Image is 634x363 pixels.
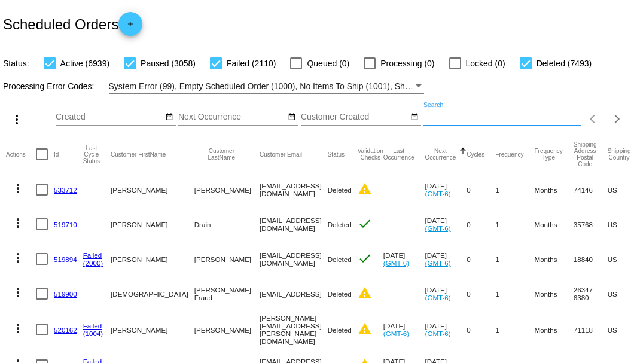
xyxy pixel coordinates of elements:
[383,311,425,348] mat-cell: [DATE]
[260,172,328,207] mat-cell: [EMAIL_ADDRESS][DOMAIN_NAME]
[3,59,29,68] span: Status:
[54,255,77,263] a: 519894
[11,321,25,335] mat-icon: more_vert
[328,326,352,334] span: Deleted
[383,259,409,267] a: (GMT-6)
[3,12,142,36] h2: Scheduled Orders
[495,151,523,158] button: Change sorting for Frequency
[83,259,103,267] a: (2000)
[141,56,196,71] span: Paused (3058)
[194,276,260,311] mat-cell: [PERSON_NAME]- Fraud
[425,259,451,267] a: (GMT-6)
[194,242,260,276] mat-cell: [PERSON_NAME]
[178,112,286,122] input: Next Occurrence
[11,181,25,196] mat-icon: more_vert
[574,311,608,348] mat-cell: 71118
[83,330,103,337] a: (1004)
[54,151,59,158] button: Change sorting for Id
[425,148,456,161] button: Change sorting for NextOccurrenceUtc
[111,207,194,242] mat-cell: [PERSON_NAME]
[227,56,276,71] span: Failed (2110)
[467,172,495,207] mat-cell: 0
[358,322,372,336] mat-icon: warning
[495,207,534,242] mat-cell: 1
[425,242,467,276] mat-cell: [DATE]
[260,311,328,348] mat-cell: [PERSON_NAME][EMAIL_ADDRESS][PERSON_NAME][DOMAIN_NAME]
[328,186,352,194] span: Deleted
[111,172,194,207] mat-cell: [PERSON_NAME]
[54,221,77,228] a: 519710
[608,148,631,161] button: Change sorting for ShippingCountry
[54,326,77,334] a: 520162
[83,251,102,259] a: Failed
[383,148,414,161] button: Change sorting for LastOccurrenceUtc
[194,311,260,348] mat-cell: [PERSON_NAME]
[425,311,467,348] mat-cell: [DATE]
[574,141,597,167] button: Change sorting for ShippingPostcode
[380,56,434,71] span: Processing (0)
[109,79,425,94] mat-select: Filter by Processing Error Codes
[260,207,328,242] mat-cell: [EMAIL_ADDRESS][DOMAIN_NAME]
[56,112,163,122] input: Created
[358,216,372,231] mat-icon: check
[83,145,100,164] button: Change sorting for LastProcessingCycleId
[495,311,534,348] mat-cell: 1
[54,186,77,194] a: 533712
[425,207,467,242] mat-cell: [DATE]
[358,182,372,196] mat-icon: warning
[328,221,352,228] span: Deleted
[466,56,505,71] span: Locked (0)
[358,136,383,172] mat-header-cell: Validation Checks
[425,276,467,311] mat-cell: [DATE]
[574,242,608,276] mat-cell: 18840
[301,112,409,122] input: Customer Created
[534,148,562,161] button: Change sorting for FrequencyType
[165,112,173,122] mat-icon: date_range
[54,290,77,298] a: 519900
[60,56,109,71] span: Active (6939)
[328,151,345,158] button: Change sorting for Status
[467,276,495,311] mat-cell: 0
[425,172,467,207] mat-cell: [DATE]
[260,151,302,158] button: Change sorting for CustomerEmail
[307,56,349,71] span: Queued (0)
[467,242,495,276] mat-cell: 0
[383,242,425,276] mat-cell: [DATE]
[467,151,484,158] button: Change sorting for Cycles
[467,207,495,242] mat-cell: 0
[537,56,592,71] span: Deleted (7493)
[574,172,608,207] mat-cell: 74146
[574,207,608,242] mat-cell: 35768
[534,311,573,348] mat-cell: Months
[410,112,419,122] mat-icon: date_range
[288,112,296,122] mat-icon: date_range
[194,148,249,161] button: Change sorting for CustomerLastName
[260,276,328,311] mat-cell: [EMAIL_ADDRESS]
[423,112,581,122] input: Search
[425,294,451,301] a: (GMT-6)
[111,151,166,158] button: Change sorting for CustomerFirstName
[11,216,25,230] mat-icon: more_vert
[425,330,451,337] a: (GMT-6)
[111,311,194,348] mat-cell: [PERSON_NAME]
[425,224,451,232] a: (GMT-6)
[358,251,372,266] mat-icon: check
[111,242,194,276] mat-cell: [PERSON_NAME]
[11,251,25,265] mat-icon: more_vert
[11,285,25,300] mat-icon: more_vert
[534,242,573,276] mat-cell: Months
[10,112,24,127] mat-icon: more_vert
[605,107,629,131] button: Next page
[495,276,534,311] mat-cell: 1
[425,190,451,197] a: (GMT-6)
[123,20,138,34] mat-icon: add
[328,290,352,298] span: Deleted
[495,172,534,207] mat-cell: 1
[260,242,328,276] mat-cell: [EMAIL_ADDRESS][DOMAIN_NAME]
[358,286,372,300] mat-icon: warning
[581,107,605,131] button: Previous page
[3,81,95,91] span: Processing Error Codes:
[495,242,534,276] mat-cell: 1
[6,136,36,172] mat-header-cell: Actions
[328,255,352,263] span: Deleted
